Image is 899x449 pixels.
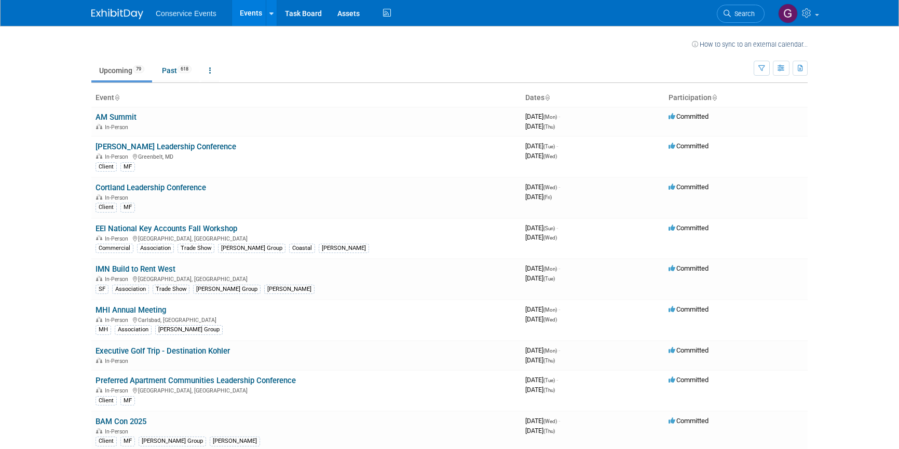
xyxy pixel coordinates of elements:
[731,10,755,18] span: Search
[525,315,557,323] span: [DATE]
[154,61,199,80] a: Past618
[96,244,133,253] div: Commercial
[559,264,560,272] span: -
[96,152,517,160] div: Greenbelt, MD
[525,386,555,394] span: [DATE]
[105,194,131,201] span: In-Person
[96,274,517,283] div: [GEOGRAPHIC_DATA], [GEOGRAPHIC_DATA]
[178,244,214,253] div: Trade Show
[543,185,557,190] span: (Wed)
[96,113,137,122] a: AM Summit
[96,315,517,324] div: Carlsbad, [GEOGRAPHIC_DATA]
[96,396,117,405] div: Client
[525,305,560,313] span: [DATE]
[96,224,237,233] a: EEI National Key Accounts Fall Workshop
[669,417,709,425] span: Committed
[525,376,558,384] span: [DATE]
[96,428,102,433] img: In-Person Event
[96,376,296,385] a: Preferred Apartment Communities Leadership Conference
[96,276,102,281] img: In-Person Event
[543,358,555,363] span: (Thu)
[210,437,260,446] div: [PERSON_NAME]
[133,65,144,73] span: 79
[669,183,709,191] span: Committed
[559,417,560,425] span: -
[525,193,552,201] span: [DATE]
[114,93,119,102] a: Sort by Event Name
[556,142,558,150] span: -
[669,264,709,272] span: Committed
[193,285,261,294] div: [PERSON_NAME] Group
[96,183,206,192] a: Cortland Leadership Conference
[139,437,206,446] div: [PERSON_NAME] Group
[96,203,117,212] div: Client
[91,61,152,80] a: Upcoming79
[96,285,108,294] div: SF
[96,437,117,446] div: Client
[669,376,709,384] span: Committed
[543,276,555,282] span: (Tue)
[669,142,709,150] span: Committed
[525,113,560,120] span: [DATE]
[559,305,560,313] span: -
[669,224,709,232] span: Committed
[156,9,216,18] span: Conservice Events
[525,183,560,191] span: [DATE]
[664,89,808,107] th: Participation
[120,162,135,172] div: MF
[155,325,223,334] div: [PERSON_NAME] Group
[105,124,131,131] span: In-Person
[525,122,555,130] span: [DATE]
[96,234,517,242] div: [GEOGRAPHIC_DATA], [GEOGRAPHIC_DATA]
[543,418,557,424] span: (Wed)
[544,93,550,102] a: Sort by Start Date
[105,235,131,242] span: In-Person
[96,358,102,363] img: In-Person Event
[96,317,102,322] img: In-Person Event
[692,40,808,48] a: How to sync to an external calendar...
[96,325,111,334] div: MH
[96,142,236,151] a: [PERSON_NAME] Leadership Conference
[543,144,555,149] span: (Tue)
[120,396,135,405] div: MF
[543,194,552,200] span: (Fri)
[96,153,102,159] img: In-Person Event
[543,124,555,130] span: (Thu)
[525,274,555,282] span: [DATE]
[556,376,558,384] span: -
[525,233,557,241] span: [DATE]
[105,153,131,160] span: In-Person
[559,113,560,120] span: -
[543,266,557,272] span: (Mon)
[96,162,117,172] div: Client
[543,226,555,231] span: (Sun)
[120,437,135,446] div: MF
[120,203,135,212] div: MF
[525,264,560,272] span: [DATE]
[556,224,558,232] span: -
[559,346,560,354] span: -
[105,317,131,324] span: In-Person
[96,264,175,274] a: IMN Build to Rent West
[96,386,517,394] div: [GEOGRAPHIC_DATA], [GEOGRAPHIC_DATA]
[543,377,555,383] span: (Tue)
[105,358,131,364] span: In-Person
[218,244,285,253] div: [PERSON_NAME] Group
[105,428,131,435] span: In-Person
[717,5,765,23] a: Search
[543,153,557,159] span: (Wed)
[264,285,315,294] div: [PERSON_NAME]
[543,307,557,313] span: (Mon)
[105,387,131,394] span: In-Person
[91,89,521,107] th: Event
[525,346,560,354] span: [DATE]
[525,427,555,434] span: [DATE]
[112,285,149,294] div: Association
[543,387,555,393] span: (Thu)
[559,183,560,191] span: -
[105,276,131,283] span: In-Person
[153,285,189,294] div: Trade Show
[96,235,102,241] img: In-Person Event
[319,244,369,253] div: [PERSON_NAME]
[96,305,166,315] a: MHI Annual Meeting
